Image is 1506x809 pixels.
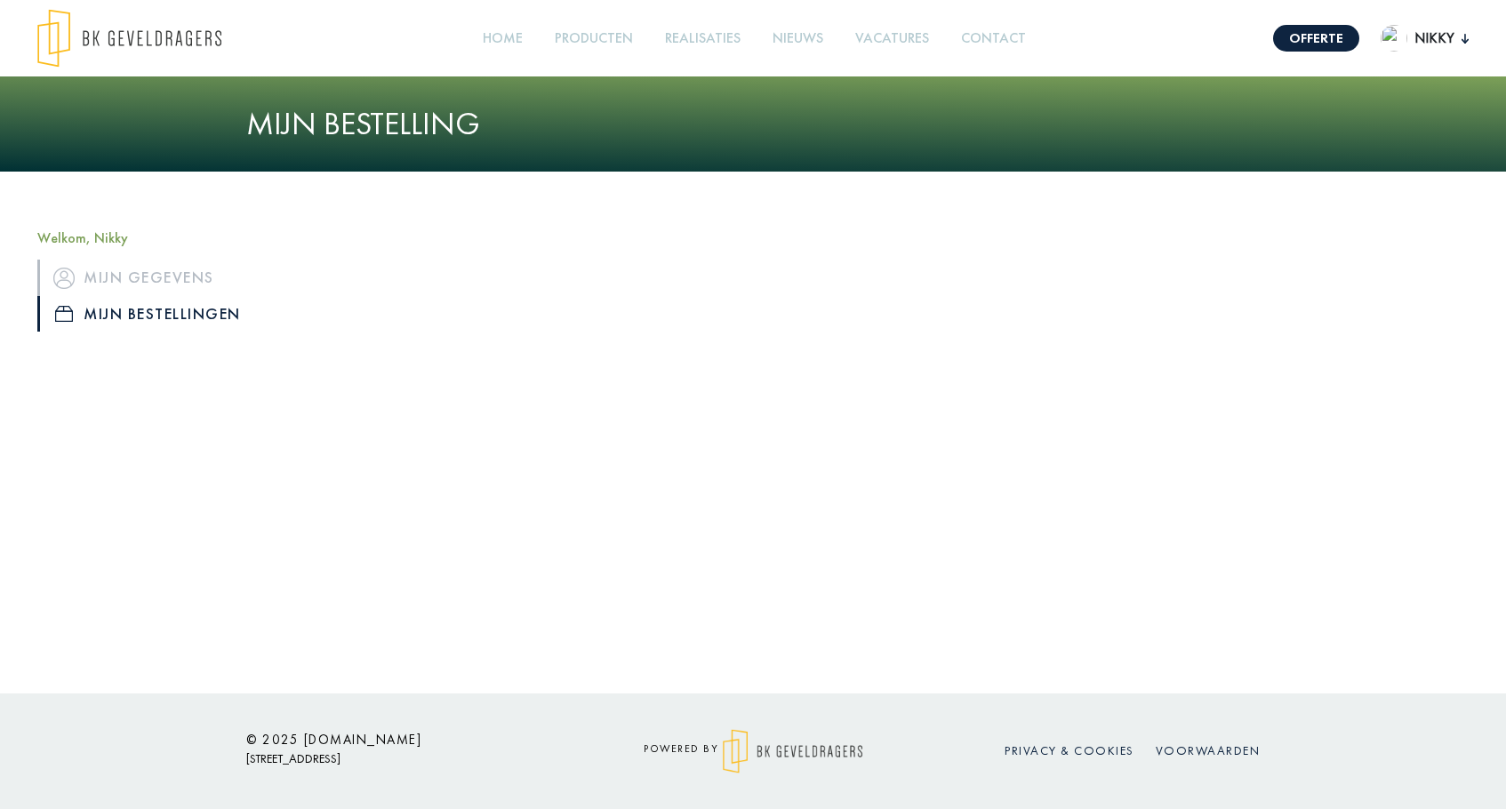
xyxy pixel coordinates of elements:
[765,19,830,59] a: Nieuws
[1407,28,1462,49] span: Nikky
[1156,742,1261,758] a: Voorwaarden
[1005,742,1134,758] a: Privacy & cookies
[723,729,862,773] img: logo
[593,729,913,773] div: powered by
[53,268,75,289] img: icon
[1381,25,1407,52] img: undefined
[1273,25,1359,52] a: Offerte
[954,19,1033,59] a: Contact
[848,19,936,59] a: Vacatures
[246,748,566,770] p: [STREET_ADDRESS]
[37,9,221,68] img: logo
[37,229,375,246] h5: Welkom, Nikky
[55,306,73,322] img: icon
[37,260,375,295] a: iconMijn gegevens
[37,296,375,332] a: iconMijn bestellingen
[658,19,748,59] a: Realisaties
[476,19,530,59] a: Home
[246,732,566,748] h6: © 2025 [DOMAIN_NAME]
[246,105,1260,143] h1: Mijn bestelling
[1381,25,1469,52] button: Nikky
[548,19,640,59] a: Producten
